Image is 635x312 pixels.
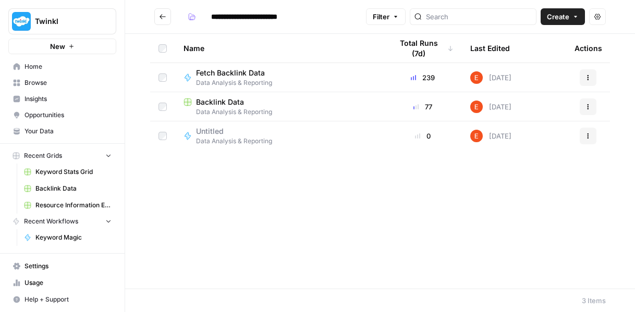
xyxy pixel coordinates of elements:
[35,201,112,210] span: Resource Information Extraction and Descriptions
[25,127,112,136] span: Your Data
[470,130,483,142] img: 8y9pl6iujm21he1dbx14kgzmrglr
[392,72,454,83] div: 239
[470,71,483,84] img: 8y9pl6iujm21he1dbx14kgzmrglr
[8,123,116,140] a: Your Data
[575,34,602,63] div: Actions
[426,11,532,22] input: Search
[19,164,116,180] a: Keyword Stats Grid
[196,68,265,78] span: Fetch Backlink Data
[25,78,112,88] span: Browse
[19,180,116,197] a: Backlink Data
[184,126,375,146] a: UntitledData Analysis & Reporting
[154,8,171,25] button: Go back
[25,62,112,71] span: Home
[196,78,273,88] span: Data Analysis & Reporting
[104,60,112,69] img: tab_keywords_by_traffic_grey.svg
[19,197,116,214] a: Resource Information Extraction and Descriptions
[8,74,116,91] a: Browse
[28,60,36,69] img: tab_domain_overview_orange.svg
[392,102,454,112] div: 77
[8,58,116,75] a: Home
[541,8,585,25] button: Create
[25,110,112,120] span: Opportunities
[17,17,25,25] img: logo_orange.svg
[25,278,112,288] span: Usage
[547,11,569,22] span: Create
[470,71,511,84] div: [DATE]
[392,34,454,63] div: Total Runs (7d)
[12,12,31,31] img: Twinkl Logo
[470,101,511,113] div: [DATE]
[24,151,62,160] span: Recent Grids
[35,16,98,27] span: Twinkl
[19,229,116,246] a: Keyword Magic
[115,61,176,68] div: Keywords by Traffic
[25,261,112,271] span: Settings
[8,258,116,274] a: Settings
[184,34,375,63] div: Name
[17,27,25,35] img: website_grey.svg
[373,11,389,22] span: Filter
[196,136,272,146] span: Data Analysis & Reporting
[35,233,112,242] span: Keyword Magic
[184,97,375,117] a: Backlink DataData Analysis & Reporting
[470,130,511,142] div: [DATE]
[196,126,264,136] span: Untitled
[8,291,116,308] button: Help + Support
[50,41,65,52] span: New
[29,17,51,25] div: v 4.0.25
[40,61,93,68] div: Domain Overview
[582,295,606,306] div: 3 Items
[35,184,112,193] span: Backlink Data
[184,107,375,117] span: Data Analysis & Reporting
[8,8,116,34] button: Workspace: Twinkl
[27,27,115,35] div: Domain: [DOMAIN_NAME]
[470,34,510,63] div: Last Edited
[8,39,116,54] button: New
[8,214,116,229] button: Recent Workflows
[470,101,483,113] img: 8y9pl6iujm21he1dbx14kgzmrglr
[8,91,116,107] a: Insights
[25,94,112,104] span: Insights
[8,148,116,164] button: Recent Grids
[8,274,116,291] a: Usage
[196,97,244,107] span: Backlink Data
[392,131,454,141] div: 0
[366,8,406,25] button: Filter
[8,107,116,123] a: Opportunities
[24,217,78,226] span: Recent Workflows
[184,68,375,88] a: Fetch Backlink DataData Analysis & Reporting
[35,167,112,177] span: Keyword Stats Grid
[25,295,112,304] span: Help + Support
